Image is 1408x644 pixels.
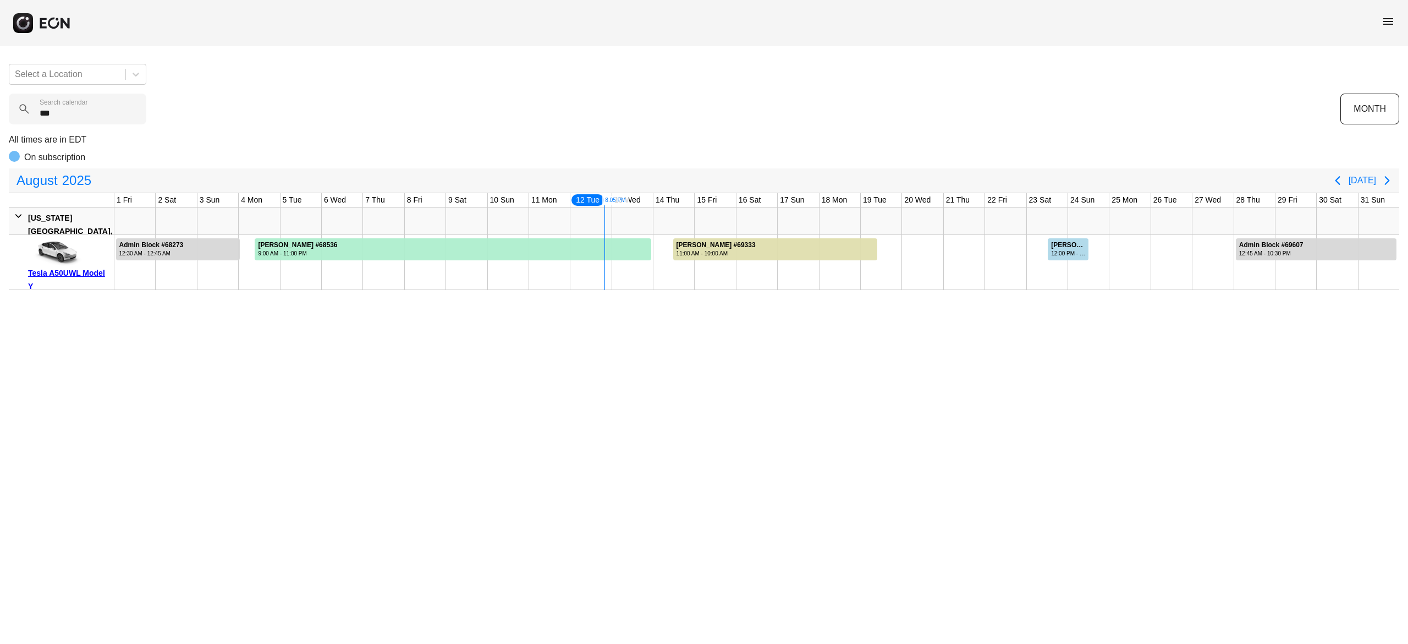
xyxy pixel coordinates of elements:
div: 20 Wed [902,193,933,207]
div: Tesla A50UWL Model Y [28,266,110,293]
div: 15 Fri [695,193,719,207]
button: Next page [1376,170,1398,192]
div: 7 Thu [363,193,387,207]
div: [PERSON_NAME] #69275 [1051,241,1087,249]
button: August2025 [10,170,98,192]
div: [PERSON_NAME] #68536 [258,241,337,249]
img: car [28,239,83,266]
div: 26 Tue [1151,193,1179,207]
div: 1 Fri [114,193,134,207]
div: 12:00 PM - 12:00 PM [1051,249,1087,258]
div: 31 Sun [1358,193,1387,207]
div: 9 Sat [446,193,469,207]
div: 4 Mon [239,193,265,207]
span: menu [1382,15,1395,28]
div: 30 Sat [1317,193,1343,207]
div: 22 Fri [985,193,1009,207]
div: [US_STATE][GEOGRAPHIC_DATA], [GEOGRAPHIC_DATA] [28,211,112,251]
div: 27 Wed [1192,193,1223,207]
div: 13 Wed [612,193,643,207]
div: 12 Tue [570,193,605,207]
div: 6 Wed [322,193,348,207]
div: Admin Block #69607 [1239,241,1303,249]
p: All times are in EDT [9,133,1399,146]
div: 25 Mon [1109,193,1140,207]
div: 11 Mon [529,193,559,207]
div: 23 Sat [1027,193,1053,207]
div: 19 Tue [861,193,889,207]
div: Rented for 4 days by Admin Block Current status is rental [1235,235,1397,260]
div: Rented for 10 days by Sheldon Goodridge Current status is rental [254,235,651,260]
div: 14 Thu [653,193,681,207]
div: 18 Mon [820,193,850,207]
div: 11:00 AM - 10:00 AM [676,249,756,258]
button: Previous page [1327,170,1349,192]
button: [DATE] [1349,171,1376,190]
div: 10 Sun [488,193,516,207]
div: 12:45 AM - 10:30 PM [1239,249,1303,258]
div: 9:00 AM - 11:00 PM [258,249,337,258]
div: 8 Fri [405,193,425,207]
label: Search calendar [40,98,87,107]
div: Rented for 3 days by Admin Block Current status is rental [116,235,240,260]
div: Rented for 1 days by Jonathan Osei Current status is open [1047,235,1088,260]
span: 2025 [60,170,94,192]
div: Rented for 5 days by William Levene Current status is verified [673,235,878,260]
div: 12:30 AM - 12:45 AM [119,249,184,258]
button: MONTH [1340,94,1399,124]
div: 24 Sun [1068,193,1097,207]
div: 3 Sun [197,193,222,207]
div: 29 Fri [1275,193,1300,207]
div: 16 Sat [736,193,763,207]
div: 17 Sun [778,193,806,207]
div: 2 Sat [156,193,178,207]
p: On subscription [24,151,85,164]
span: August [14,170,60,192]
div: 5 Tue [280,193,304,207]
div: 28 Thu [1234,193,1262,207]
div: [PERSON_NAME] #69333 [676,241,756,249]
div: Admin Block #68273 [119,241,184,249]
div: 21 Thu [944,193,972,207]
